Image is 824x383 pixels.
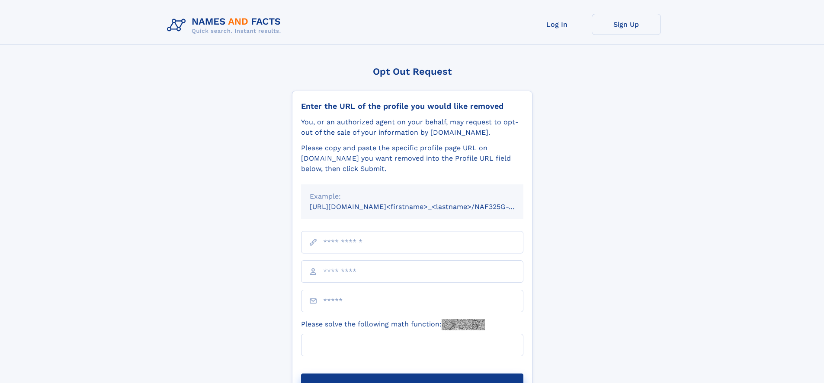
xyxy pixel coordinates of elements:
[301,117,523,138] div: You, or an authorized agent on your behalf, may request to opt-out of the sale of your informatio...
[310,203,540,211] small: [URL][DOMAIN_NAME]<firstname>_<lastname>/NAF325G-xxxxxxxx
[310,191,515,202] div: Example:
[592,14,661,35] a: Sign Up
[301,143,523,174] div: Please copy and paste the specific profile page URL on [DOMAIN_NAME] you want removed into the Pr...
[292,66,532,77] div: Opt Out Request
[164,14,288,37] img: Logo Names and Facts
[301,319,485,330] label: Please solve the following math function:
[523,14,592,35] a: Log In
[301,101,523,111] div: Enter the URL of the profile you would like removed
